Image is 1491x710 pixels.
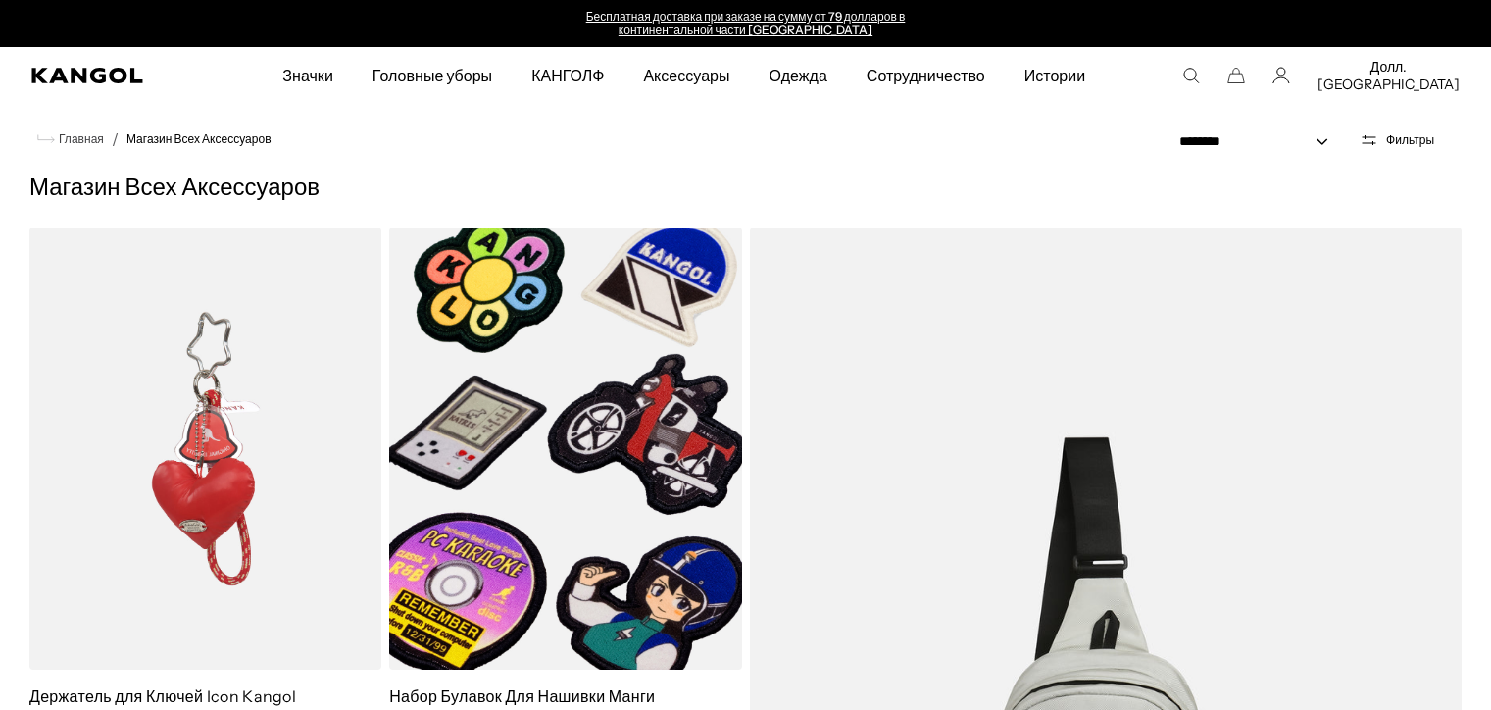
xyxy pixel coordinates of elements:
[126,131,272,146] ya-tr-span: Магазин Всех Аксессуаров
[1272,67,1290,84] a: Учетная запись
[37,130,104,148] a: Главная
[282,66,332,85] ya-tr-span: Значки
[847,47,1005,104] a: Сотрудничество
[1005,47,1106,104] a: Истории
[544,10,948,37] div: 1 из 2
[126,132,272,146] a: Магазин Всех Аксессуаров
[643,66,729,85] ya-tr-span: Аксессуары
[29,228,381,670] img: Держатель для Ключей Icon Kangol
[1386,132,1434,147] ya-tr-span: Фильтры
[263,47,352,104] a: Значки
[1317,58,1460,93] button: Долл. [GEOGRAPHIC_DATA]
[544,10,948,37] div: Объявление
[623,47,749,104] a: Аксессуары
[353,47,512,104] a: Головные уборы
[389,228,741,670] img: Набор Булавок Для Нашивки Манги
[586,9,906,37] a: Бесплатная доставка при заказе на сумму от 79 долларов в континентальной части [GEOGRAPHIC_DATA]
[1024,66,1086,85] ya-tr-span: Истории
[750,47,847,104] a: Одежда
[544,10,948,37] slideshow-component: Панель объявлений
[104,127,119,151] li: /
[29,686,296,706] a: Держатель для Ключей Icon Kangol
[531,66,604,85] ya-tr-span: КАНГОЛФ
[867,66,985,85] ya-tr-span: Сотрудничество
[31,68,186,83] a: Кангол
[29,177,320,201] ya-tr-span: Магазин Всех Аксессуаров
[1182,67,1200,84] summary: Ищите здесь
[59,131,104,146] ya-tr-span: Главная
[1171,131,1348,152] select: Сортировать по: Рекомендуемым
[512,47,623,104] a: КАНГОЛФ
[1348,131,1446,149] button: Открытые фильтры
[389,686,655,706] a: Набор Булавок Для Нашивки Манги
[1227,67,1245,84] button: Корзина
[770,66,827,85] ya-tr-span: Одежда
[373,66,492,85] ya-tr-span: Головные уборы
